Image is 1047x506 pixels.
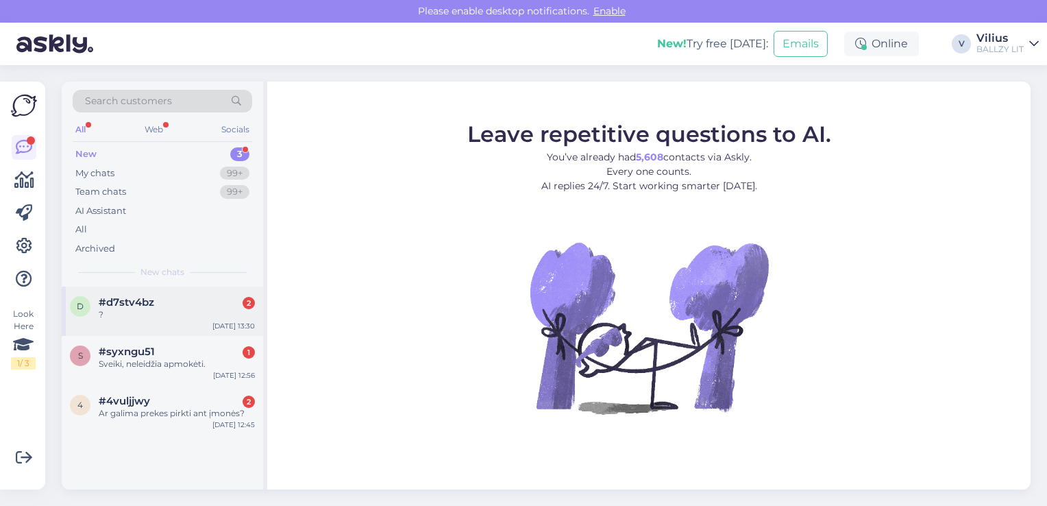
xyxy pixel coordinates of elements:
[78,350,83,361] span: s
[75,167,114,180] div: My chats
[976,44,1024,55] div: BALLZY LIT
[219,121,252,138] div: Socials
[657,37,687,50] b: New!
[75,223,87,237] div: All
[75,147,97,161] div: New
[73,121,88,138] div: All
[243,346,255,359] div: 1
[11,93,37,119] img: Askly Logo
[213,370,255,381] div: [DATE] 12:56
[99,395,150,407] span: #4vuljjwy
[99,309,255,321] div: ?
[243,396,255,408] div: 2
[99,358,255,370] div: Sveiki, neleidžia apmokėti.
[589,5,630,17] span: Enable
[774,31,828,57] button: Emails
[467,149,831,193] p: You’ve already had contacts via Askly. Every one counts. AI replies 24/7. Start working smarter [...
[11,308,36,370] div: Look Here
[220,167,249,180] div: 99+
[657,36,768,52] div: Try free [DATE]:
[77,400,83,410] span: 4
[976,33,1024,44] div: Vilius
[230,147,249,161] div: 3
[526,204,772,450] img: No Chat active
[77,301,84,311] span: d
[844,32,919,56] div: Online
[952,34,971,53] div: V
[976,33,1039,55] a: ViliusBALLZY LIT
[243,297,255,309] div: 2
[75,242,115,256] div: Archived
[142,121,166,138] div: Web
[220,185,249,199] div: 99+
[467,120,831,147] span: Leave repetitive questions to AI.
[85,94,172,108] span: Search customers
[140,266,184,278] span: New chats
[11,357,36,370] div: 1 / 3
[75,185,126,199] div: Team chats
[75,204,126,218] div: AI Assistant
[212,420,255,430] div: [DATE] 12:45
[99,407,255,420] div: Ar galima prekes pirkti ant įmonės?
[212,321,255,331] div: [DATE] 13:30
[99,346,155,358] span: #syxngu51
[99,296,154,309] span: #d7stv4bz
[636,150,663,162] b: 5,608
